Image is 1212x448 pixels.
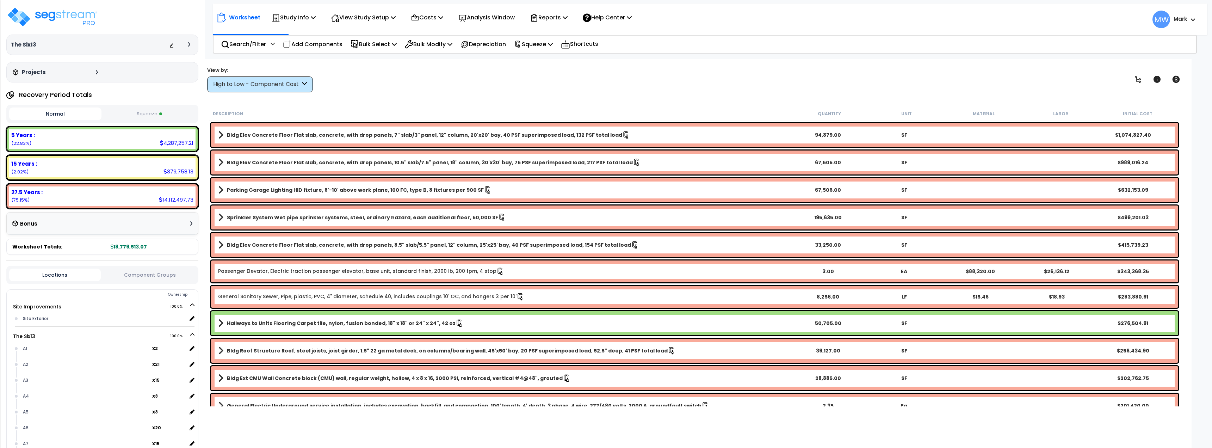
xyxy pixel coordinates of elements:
div: 195,635.00 [790,214,866,221]
div: SF [866,159,942,166]
p: Squeeze [514,39,553,49]
p: Bulk Select [351,39,397,49]
div: $256,434.90 [1095,347,1171,354]
small: 2.022193698976456% [11,169,29,175]
a: Assembly Title [218,213,790,222]
div: $276,504.91 [1095,320,1171,327]
h4: Recovery Period Totals [19,91,92,98]
span: location multiplier [152,407,187,416]
span: location multiplier [152,423,187,432]
div: SF [866,186,942,194]
div: View by: [207,67,313,74]
small: 2 [155,346,158,351]
div: SF [866,375,942,382]
a: Assembly Title [218,401,790,411]
div: 39,127.00 [790,347,866,354]
p: Analysis Window [458,13,515,22]
span: location multiplier [152,439,187,448]
p: Add Components [283,39,342,49]
b: 5 Years : [11,131,35,139]
div: $499,201.03 [1095,214,1171,221]
a: Site Improvements 100.0% [13,303,61,310]
div: 4,287,257.21 [160,139,193,147]
div: 67,506.00 [790,186,866,194]
div: A5 [21,408,152,416]
div: $26,136.12 [1019,268,1095,275]
div: $283,880.91 [1095,293,1171,300]
div: 67,505.00 [790,159,866,166]
a: Assembly Title [218,346,790,356]
div: 8,256.00 [790,293,866,300]
div: SF [866,347,942,354]
span: 100.0% [170,332,189,340]
p: Bulk Modify [405,39,452,49]
b: x [152,424,161,431]
div: SF [866,131,942,139]
div: 50,705.00 [790,320,866,327]
b: 15 Years : [11,160,37,167]
span: location multiplier [152,344,187,353]
div: 94,879.00 [790,131,866,139]
b: x [152,361,160,368]
a: Individual Item [218,293,524,301]
p: Depreciation [460,39,506,49]
div: $989,016.24 [1095,159,1171,166]
small: 20 [155,425,161,431]
h3: The Six13 [11,41,36,48]
span: location multiplier [152,392,187,400]
a: Individual Item [218,268,504,275]
div: SF [866,214,942,221]
div: Shortcuts [557,36,602,53]
span: location multiplier [152,360,187,369]
div: Ownership [21,290,198,299]
div: 2.35 [790,402,866,409]
span: Worksheet Totals: [12,243,62,250]
small: Quantity [818,111,841,117]
a: Assembly Title [218,240,790,250]
div: A1 [21,344,152,353]
b: 27.5 Years : [11,189,43,196]
b: Sprinkler System Wet pipe sprinkler systems, steel, ordinary hazard, each additional floor, 50,00... [227,214,498,221]
a: Assembly Title [218,373,790,383]
p: Help Center [583,13,632,22]
small: 15 [155,441,160,447]
small: 3 [155,409,158,415]
div: Add Components [279,36,346,53]
p: Costs [411,13,443,22]
button: Squeeze [103,108,196,120]
b: Parking Garage Lighting HID fixture, 8'-10' above work plane, 100 FC, type B, 8 fixtures per 900 SF [227,186,484,194]
div: A6 [21,424,152,432]
div: $1,074,827.40 [1095,131,1171,139]
small: Unit [901,111,912,117]
small: 21 [155,362,160,367]
b: Bldg Elev Concrete Floor Flat slab, concrete, with drop panels, 7" slab/3" panel, 12" column, 20'... [227,131,622,139]
div: $18.93 [1019,293,1095,300]
div: $202,762.75 [1095,375,1171,382]
img: logo_pro_r.png [6,6,98,27]
button: Locations [9,269,101,281]
small: 22.829437557935574% [11,140,31,146]
div: 33,250.00 [790,241,866,248]
div: 14,112,497.73 [159,196,193,203]
div: $88,320.00 [942,268,1019,275]
b: x [152,440,160,447]
div: SF [866,320,942,327]
b: x [152,408,158,415]
h3: Bonus [20,221,37,227]
b: Mark [1174,15,1187,23]
p: Study Info [272,13,316,22]
h3: Projects [22,69,46,76]
div: A2 [21,360,152,369]
div: $201,420.00 [1095,402,1171,409]
div: $343,368.35 [1095,268,1171,275]
b: x [152,345,158,352]
button: Component Groups [104,271,196,279]
b: Bldg Elev Concrete Floor Flat slab, concrete, with drop panels, 10.5" slab/7.5" panel, 18" column... [227,159,633,166]
div: A4 [21,392,152,400]
small: 15 [155,378,160,383]
div: EA [866,268,942,275]
p: Worksheet [229,13,260,22]
div: Ea [866,402,942,409]
small: Description [213,111,243,117]
small: Initial Cost [1123,111,1152,117]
